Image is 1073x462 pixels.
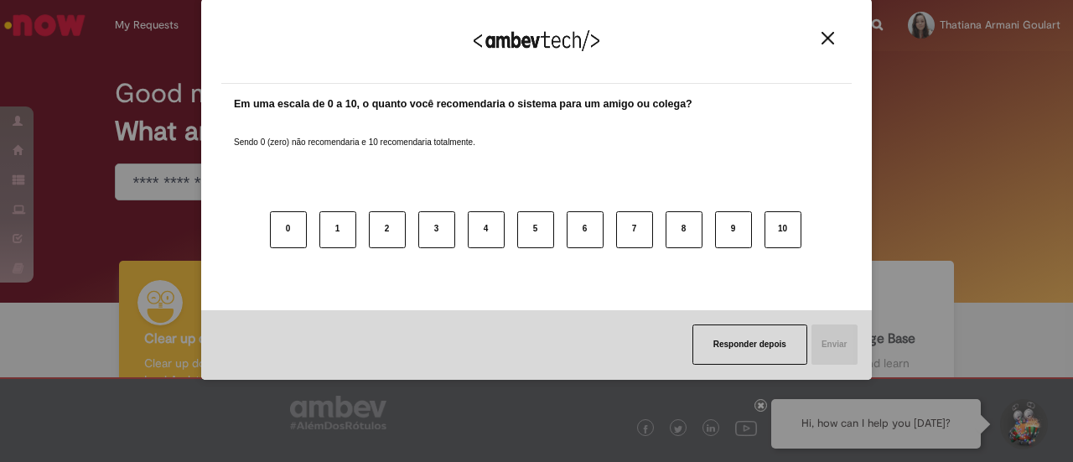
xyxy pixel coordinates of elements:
button: 8 [666,211,702,248]
button: 2 [369,211,406,248]
button: Responder depois [692,324,807,365]
button: 5 [517,211,554,248]
button: Close [816,31,839,45]
button: 3 [418,211,455,248]
button: 1 [319,211,356,248]
button: 7 [616,211,653,248]
button: 9 [715,211,752,248]
button: 6 [567,211,604,248]
img: Close [822,32,834,44]
button: 10 [765,211,801,248]
label: Sendo 0 (zero) não recomendaria e 10 recomendaria totalmente. [234,117,475,148]
button: 0 [270,211,307,248]
img: Logo Ambevtech [474,30,599,51]
button: 4 [468,211,505,248]
label: Em uma escala de 0 a 10, o quanto você recomendaria o sistema para um amigo ou colega? [234,96,692,112]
